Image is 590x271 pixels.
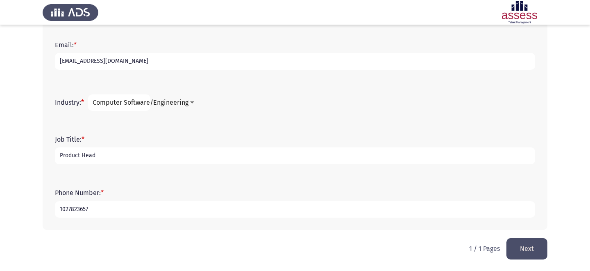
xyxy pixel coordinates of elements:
[506,238,547,259] button: load next page
[55,135,84,143] label: Job Title:
[55,41,77,49] label: Email:
[55,147,535,164] input: add answer text
[55,53,535,70] input: add answer text
[93,99,188,106] span: Computer Software/Engineering
[55,99,84,106] label: Industry:
[55,189,104,197] label: Phone Number:
[55,201,535,218] input: add answer text
[469,245,500,253] p: 1 / 1 Pages
[492,1,547,24] img: Assessment logo of Development Assessment R1 (EN/AR)
[43,1,98,24] img: Assess Talent Management logo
